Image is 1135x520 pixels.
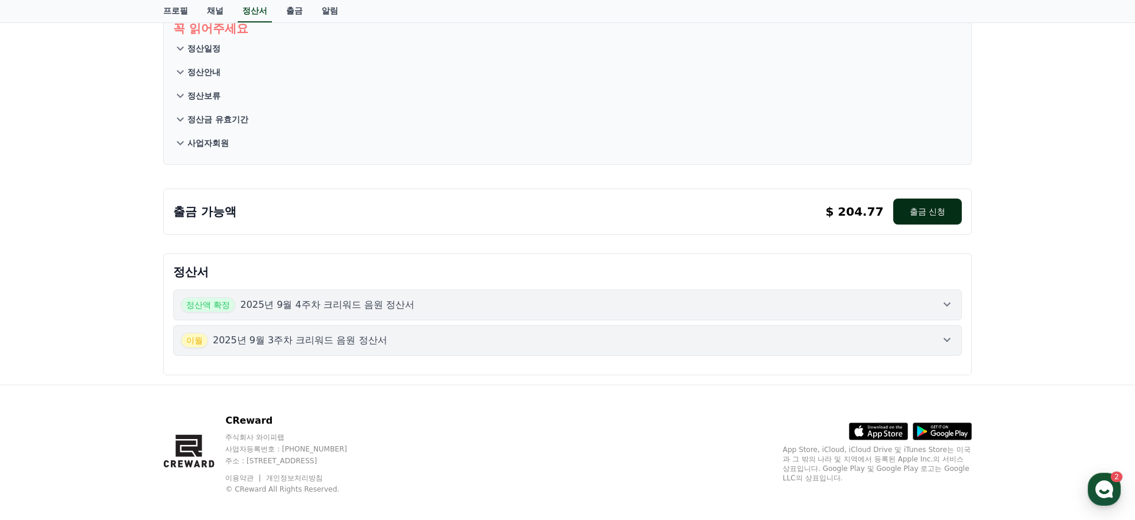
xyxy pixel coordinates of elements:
button: 정산일정 [173,37,962,60]
p: $ 204.77 [825,203,883,220]
p: 출금 가능액 [173,203,236,220]
span: 대화 [108,393,122,402]
p: © CReward All Rights Reserved. [225,485,369,494]
button: 사업자회원 [173,131,962,155]
p: 정산보류 [187,90,220,102]
p: 사업자회원 [187,137,229,149]
p: 주식회사 와이피랩 [225,433,369,442]
p: 정산서 [173,264,962,280]
p: App Store, iCloud, iCloud Drive 및 iTunes Store는 미국과 그 밖의 나라 및 지역에서 등록된 Apple Inc.의 서비스 상표입니다. Goo... [783,445,972,483]
a: 2대화 [78,375,153,404]
p: 2025년 9월 4주차 크리워드 음원 정산서 [240,298,414,312]
p: 2025년 9월 3주차 크리워드 음원 정산서 [213,333,387,347]
p: 사업자등록번호 : [PHONE_NUMBER] [225,444,369,454]
a: 개인정보처리방침 [266,474,323,482]
a: 설정 [153,375,227,404]
span: 정산액 확정 [181,297,235,313]
span: 2 [120,374,124,383]
p: 정산안내 [187,66,220,78]
p: 주소 : [STREET_ADDRESS] [225,456,369,466]
button: 이월 2025년 9월 3주차 크리워드 음원 정산서 [173,325,962,356]
button: 정산보류 [173,84,962,108]
p: 꼭 읽어주세요 [173,20,962,37]
p: 정산금 유효기간 [187,113,248,125]
a: 이용약관 [225,474,262,482]
button: 정산액 확정 2025년 9월 4주차 크리워드 음원 정산서 [173,290,962,320]
span: 설정 [183,392,197,402]
button: 정산금 유효기간 [173,108,962,131]
p: 정산일정 [187,43,220,54]
button: 정산안내 [173,60,962,84]
button: 출금 신청 [893,199,962,225]
span: 이월 [181,333,208,348]
a: 홈 [4,375,78,404]
p: CReward [225,414,369,428]
span: 홈 [37,392,44,402]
